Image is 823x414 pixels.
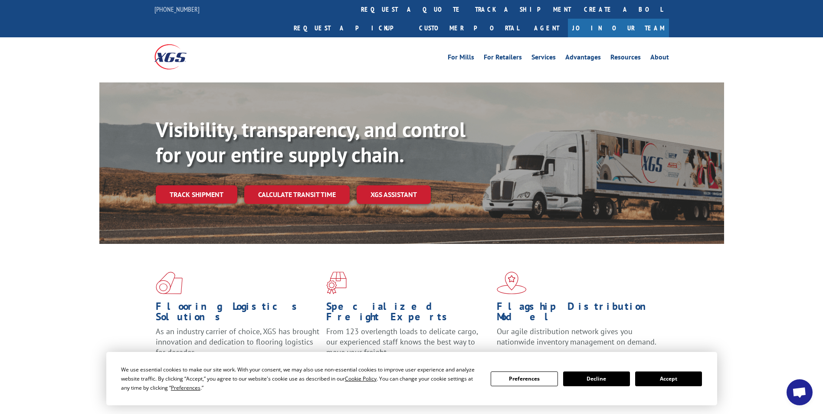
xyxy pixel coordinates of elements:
[156,326,319,357] span: As an industry carrier of choice, XGS has brought innovation and dedication to flooring logistics...
[121,365,480,392] div: We use essential cookies to make our site work. With your consent, we may also use non-essential ...
[650,54,669,63] a: About
[287,19,413,37] a: Request a pickup
[525,19,568,37] a: Agent
[345,375,377,382] span: Cookie Policy
[497,301,661,326] h1: Flagship Distribution Model
[326,326,490,365] p: From 123 overlength loads to delicate cargo, our experienced staff knows the best way to move you...
[484,54,522,63] a: For Retailers
[563,371,630,386] button: Decline
[497,326,656,347] span: Our agile distribution network gives you nationwide inventory management on demand.
[497,272,527,294] img: xgs-icon-flagship-distribution-model-red
[156,301,320,326] h1: Flooring Logistics Solutions
[610,54,641,63] a: Resources
[156,185,237,204] a: Track shipment
[413,19,525,37] a: Customer Portal
[171,384,200,391] span: Preferences
[448,54,474,63] a: For Mills
[156,116,466,168] b: Visibility, transparency, and control for your entire supply chain.
[491,371,557,386] button: Preferences
[326,272,347,294] img: xgs-icon-focused-on-flooring-red
[568,19,669,37] a: Join Our Team
[156,272,183,294] img: xgs-icon-total-supply-chain-intelligence-red
[154,5,200,13] a: [PHONE_NUMBER]
[635,371,702,386] button: Accept
[565,54,601,63] a: Advantages
[326,301,490,326] h1: Specialized Freight Experts
[787,379,813,405] div: Open chat
[244,185,350,204] a: Calculate transit time
[106,352,717,405] div: Cookie Consent Prompt
[357,185,431,204] a: XGS ASSISTANT
[531,54,556,63] a: Services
